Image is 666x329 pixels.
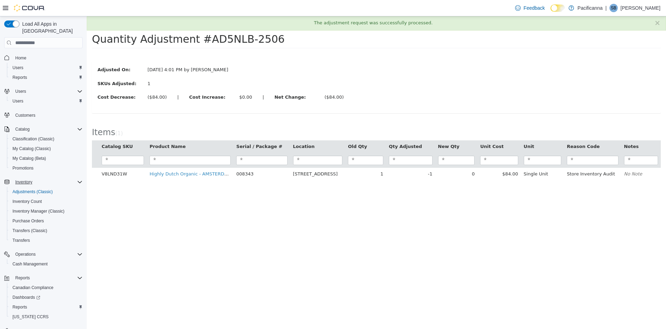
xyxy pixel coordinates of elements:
[6,64,55,71] label: SKUs Adjusted:
[5,111,28,121] span: Items
[10,236,33,245] a: Transfers
[10,260,83,268] span: Cash Management
[7,63,85,73] button: Users
[7,312,85,322] button: [US_STATE] CCRS
[7,144,85,154] button: My Catalog (Classic)
[7,236,85,245] button: Transfers
[15,126,29,132] span: Catalog
[12,125,83,133] span: Catalog
[10,73,83,82] span: Reports
[10,303,83,311] span: Reports
[477,151,534,164] td: Store Inventory Audit
[12,53,83,62] span: Home
[12,261,48,267] span: Cash Management
[10,64,26,72] a: Users
[6,50,55,57] label: Adjusted On:
[97,77,147,84] label: Cost Increase:
[12,65,23,71] span: Users
[10,283,83,292] span: Canadian Compliance
[10,293,83,302] span: Dashboards
[10,188,83,196] span: Adjustments (Classic)
[12,136,54,142] span: Classification (Classic)
[7,134,85,144] button: Classification (Classic)
[12,156,46,161] span: My Catalog (Beta)
[31,114,34,120] span: 1
[7,187,85,197] button: Adjustments (Classic)
[299,151,348,164] td: -1
[437,127,449,134] button: Unit
[605,4,607,12] p: |
[1,110,85,120] button: Customers
[10,154,49,163] a: My Catalog (Beta)
[206,155,251,160] span: [STREET_ADDRESS]
[1,124,85,134] button: Catalog
[12,304,27,310] span: Reports
[12,87,83,96] span: Users
[15,179,32,185] span: Inventory
[10,217,47,225] a: Purchase Orders
[10,135,83,143] span: Classification (Classic)
[10,73,30,82] a: Reports
[6,77,55,84] label: Cost Decrease:
[10,164,36,172] a: Promotions
[537,155,556,160] em: No Note
[12,111,38,120] a: Customers
[10,313,51,321] a: [US_STATE] CCRS
[10,154,83,163] span: My Catalog (Beta)
[12,208,65,214] span: Inventory Manager (Classic)
[10,207,83,215] span: Inventory Manager (Classic)
[61,64,145,71] div: 1
[578,4,603,12] p: Pacificanna
[12,314,49,320] span: [US_STATE] CCRS
[10,64,83,72] span: Users
[12,228,47,233] span: Transfers (Classic)
[7,226,85,236] button: Transfers (Classic)
[351,127,374,134] button: New Qty
[12,178,83,186] span: Inventory
[150,127,197,134] button: Serial / Package #
[537,127,553,134] button: Notes
[10,236,83,245] span: Transfers
[7,73,85,82] button: Reports
[1,52,85,63] button: Home
[15,55,26,61] span: Home
[391,151,434,164] td: $84.00
[12,87,29,96] button: Users
[10,164,83,172] span: Promotions
[621,4,660,12] p: [PERSON_NAME]
[10,197,83,206] span: Inventory Count
[7,216,85,226] button: Purchase Orders
[10,145,83,153] span: My Catalog (Classic)
[434,151,478,164] td: Single Unit
[10,303,30,311] a: Reports
[7,302,85,312] button: Reports
[261,127,282,134] button: Old Qty
[12,178,35,186] button: Inventory
[611,4,616,12] span: SB
[12,199,42,204] span: Inventory Count
[15,127,48,134] button: Catalog SKU
[10,188,55,196] a: Adjustments (Classic)
[550,5,565,12] input: Dark Mode
[15,275,30,281] span: Reports
[7,197,85,206] button: Inventory Count
[393,127,418,134] button: Unit Cost
[7,96,85,106] button: Users
[12,218,44,224] span: Purchase Orders
[12,125,32,133] button: Catalog
[7,283,85,293] button: Canadian Compliance
[85,77,97,84] label: |
[480,127,514,134] button: Reason Code
[7,206,85,216] button: Inventory Manager (Classic)
[10,227,83,235] span: Transfers (Classic)
[63,127,100,134] button: Product Name
[1,87,85,96] button: Users
[147,151,203,164] td: 008343
[7,259,85,269] button: Cash Management
[523,5,545,11] span: Feedback
[10,197,45,206] a: Inventory Count
[10,227,50,235] a: Transfers (Classic)
[12,274,83,282] span: Reports
[171,77,182,84] label: |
